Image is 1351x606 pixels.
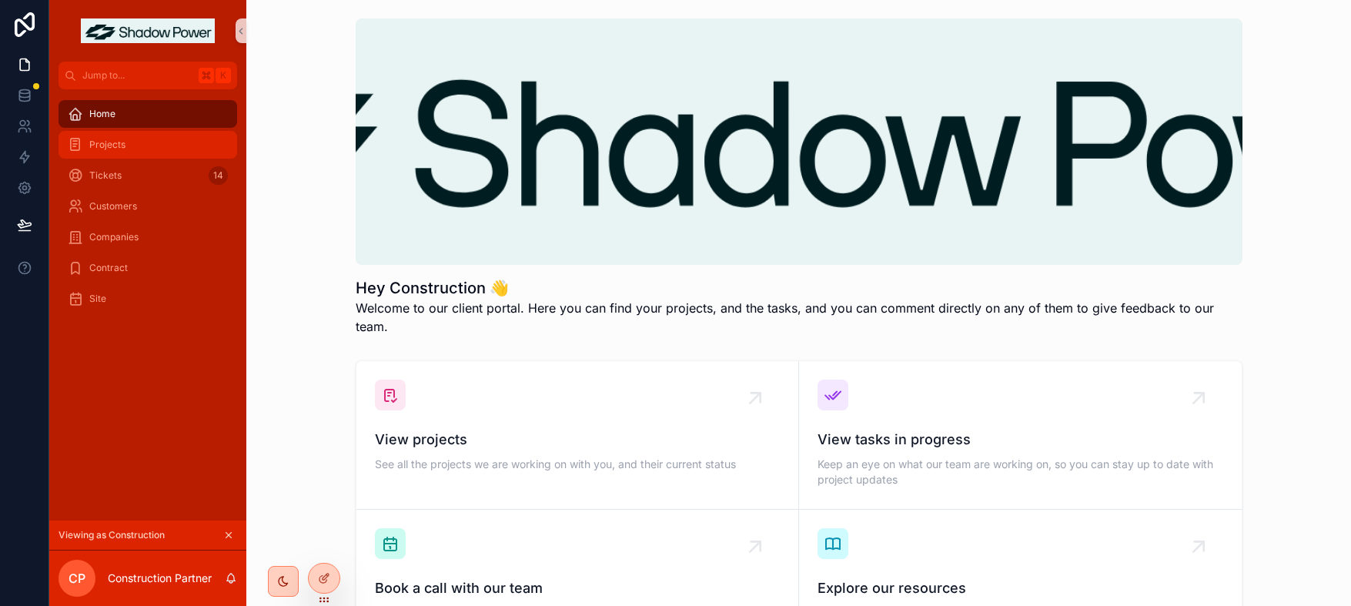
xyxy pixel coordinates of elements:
div: 14 [209,166,228,185]
span: K [217,69,229,82]
span: See all the projects we are working on with you, and their current status [375,457,780,472]
a: View projectsSee all the projects we are working on with you, and their current status [356,361,799,510]
span: Contract [89,262,128,274]
img: App logo [81,18,215,43]
span: Viewing as Construction [59,529,165,541]
a: Customers [59,193,237,220]
span: Jump to... [82,69,192,82]
span: View tasks in progress [818,429,1223,450]
a: Tickets14 [59,162,237,189]
a: Site [59,285,237,313]
a: Companies [59,223,237,251]
span: Projects [89,139,125,151]
h1: Hey Construction 👋 [356,277,1242,299]
span: Tickets [89,169,122,182]
span: Keep an eye on what our team are working on, so you can stay up to date with project updates [818,457,1223,487]
a: Contract [59,254,237,282]
a: Home [59,100,237,128]
div: scrollable content [49,89,246,333]
span: Home [89,108,115,120]
span: Explore our resources [818,578,1223,599]
p: Construction Partner [108,571,212,586]
span: Site [89,293,106,305]
span: Book a call with our team [375,578,780,599]
button: Jump to...K [59,62,237,89]
span: Companies [89,231,139,243]
a: View tasks in progressKeep an eye on what our team are working on, so you can stay up to date wit... [799,361,1242,510]
span: Customers [89,200,137,213]
span: Welcome to our client portal. Here you can find your projects, and the tasks, and you can comment... [356,299,1242,336]
span: View projects [375,429,780,450]
a: Projects [59,131,237,159]
span: CP [69,569,85,588]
